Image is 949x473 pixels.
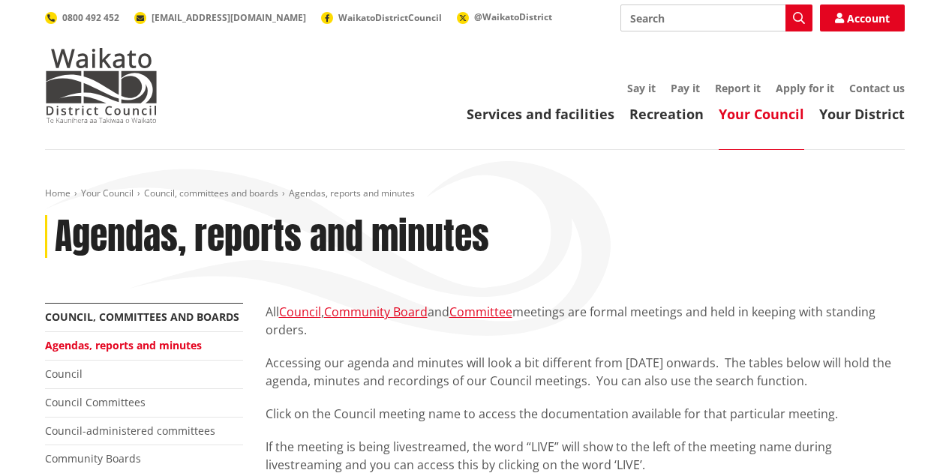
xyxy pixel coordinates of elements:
a: Council Committees [45,395,146,409]
img: Waikato District Council - Te Kaunihera aa Takiwaa o Waikato [45,48,158,123]
a: Community Board [324,304,428,320]
a: Pay it [671,81,700,95]
a: Contact us [849,81,905,95]
a: Recreation [629,105,704,123]
a: Report it [715,81,761,95]
a: Council-administered committees [45,424,215,438]
a: Your District [819,105,905,123]
input: Search input [620,4,812,31]
a: Council, committees and boards [144,187,278,199]
nav: breadcrumb [45,187,905,200]
a: WaikatoDistrictCouncil [321,11,442,24]
a: Committee [449,304,512,320]
a: @WaikatoDistrict [457,10,552,23]
a: Apply for it [776,81,834,95]
a: Council, committees and boards [45,310,239,324]
span: Agendas, reports and minutes [289,187,415,199]
a: Home [45,187,71,199]
p: Click on the Council meeting name to access the documentation available for that particular meeting. [266,405,905,423]
span: @WaikatoDistrict [474,10,552,23]
p: All , and meetings are formal meetings and held in keeping with standing orders. [266,303,905,339]
span: 0800 492 452 [62,11,119,24]
a: Your Council [719,105,804,123]
a: Community Boards [45,451,141,466]
a: Agendas, reports and minutes [45,338,202,352]
a: Account [820,4,905,31]
a: Your Council [81,187,134,199]
a: 0800 492 452 [45,11,119,24]
span: WaikatoDistrictCouncil [338,11,442,24]
a: [EMAIL_ADDRESS][DOMAIN_NAME] [134,11,306,24]
span: [EMAIL_ADDRESS][DOMAIN_NAME] [152,11,306,24]
a: Council [45,367,83,381]
a: Say it [627,81,656,95]
h1: Agendas, reports and minutes [55,215,489,259]
span: Accessing our agenda and minutes will look a bit different from [DATE] onwards. The tables below ... [266,355,891,389]
a: Council [279,304,321,320]
a: Services and facilities [467,105,614,123]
